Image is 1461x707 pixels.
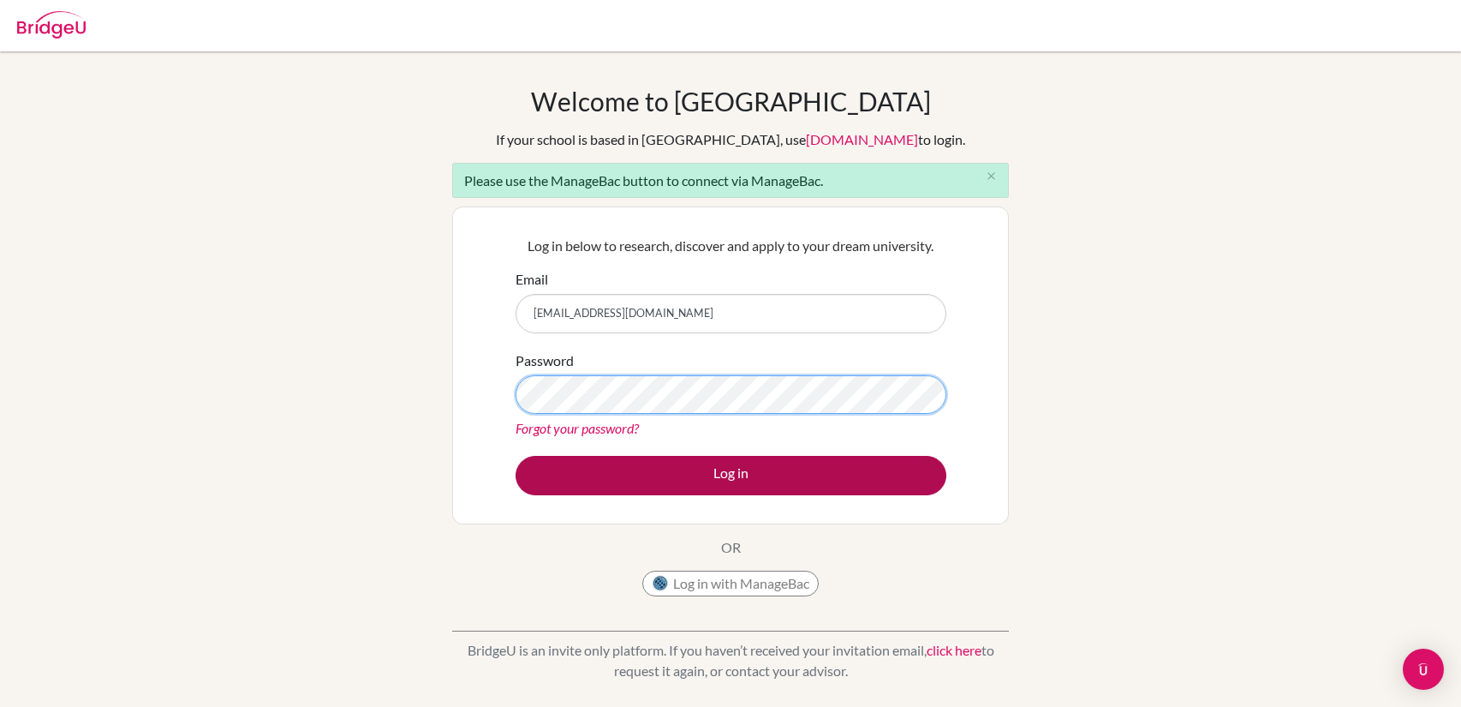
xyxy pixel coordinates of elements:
[17,11,86,39] img: Bridge-U
[452,640,1009,681] p: BridgeU is an invite only platform. If you haven’t received your invitation email, to request it ...
[516,351,574,371] label: Password
[721,537,741,558] p: OR
[516,420,639,436] a: Forgot your password?
[974,164,1008,189] button: Close
[496,129,965,150] div: If your school is based in [GEOGRAPHIC_DATA], use to login.
[531,86,931,117] h1: Welcome to [GEOGRAPHIC_DATA]
[806,131,918,147] a: [DOMAIN_NAME]
[985,170,998,183] i: close
[1403,649,1444,690] div: Open Intercom Messenger
[927,642,981,658] a: click here
[452,163,1009,198] div: Please use the ManageBac button to connect via ManageBac.
[516,456,946,495] button: Log in
[642,571,819,596] button: Log in with ManageBac
[516,269,548,290] label: Email
[516,236,946,256] p: Log in below to research, discover and apply to your dream university.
